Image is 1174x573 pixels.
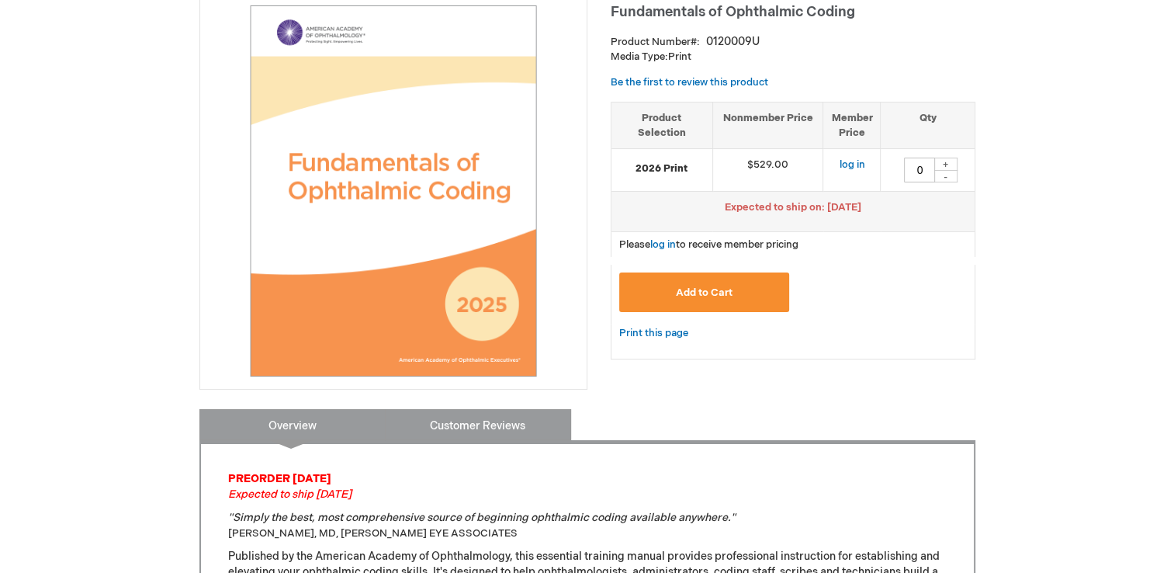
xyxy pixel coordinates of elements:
strong: Media Type: [611,50,668,63]
a: log in [839,158,864,171]
span: Please to receive member pricing [619,238,798,251]
div: 0120009U [706,34,760,50]
button: Add to Cart [619,273,790,312]
input: Qty [904,158,935,182]
a: Print this page [619,324,688,343]
img: Fundamentals of Ophthalmic Coding [208,5,579,377]
a: Overview [199,409,386,440]
a: Be the first to review this product [611,76,768,89]
div: - [934,170,958,182]
span: Expected to ship on: [DATE] [725,201,861,214]
th: Product Selection [611,102,713,148]
p: Print [611,50,975,64]
em: "Simply the best, most comprehensive source of beginning ophthalmic coding available anywhere." [228,511,736,524]
span: Fundamentals of Ophthalmic Coding [611,4,855,20]
font: [PERSON_NAME], MD, [PERSON_NAME] EYE ASSOCIATES [228,527,518,540]
strong: 2026 Print [619,161,705,176]
em: Expected to ship [DATE] [228,488,352,501]
a: Customer Reviews [385,409,571,440]
strong: Product Number [611,36,700,48]
th: Nonmember Price [712,102,823,148]
span: Add to Cart [676,286,732,299]
a: log in [650,238,676,251]
th: Qty [881,102,975,148]
div: + [934,158,958,171]
th: Member Price [823,102,881,148]
strong: PREORDER [DATE] [228,472,331,485]
td: $529.00 [712,149,823,192]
